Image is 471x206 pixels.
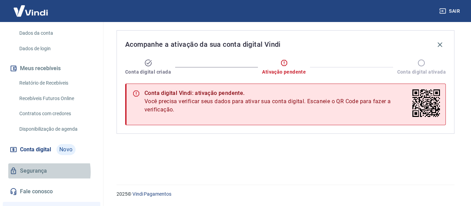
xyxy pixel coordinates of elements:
[17,76,95,90] a: Relatório de Recebíveis
[125,39,281,50] span: Acompanhe a ativação da sua conta digital Vindi
[8,163,95,178] a: Segurança
[132,191,171,197] a: Vindi Pagamentos
[262,68,306,75] span: Ativação pendente
[125,68,171,75] span: Conta digital criada
[8,141,95,158] a: Conta digitalNovo
[438,5,463,18] button: Sair
[17,26,95,40] a: Dados da conta
[8,184,95,199] a: Fale conosco
[117,191,454,198] p: 2025 ©
[20,145,51,154] span: Conta digital
[144,89,410,97] div: Conta digital Vindi: ativação pendente.
[8,0,53,21] img: Vindi
[144,97,410,114] span: Você precisa verificar seus dados para ativar sua conta digital. Escaneie o QR Code para fazer a ...
[17,122,95,136] a: Disponibilização de agenda
[8,61,95,76] button: Meus recebíveis
[17,42,95,56] a: Dados de login
[397,68,446,75] span: Conta digital ativada
[57,144,76,155] span: Novo
[17,107,95,121] a: Contratos com credores
[17,91,95,106] a: Recebíveis Futuros Online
